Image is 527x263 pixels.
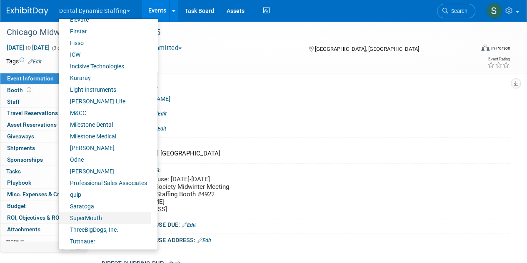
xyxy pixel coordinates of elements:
[7,203,26,209] span: Budget
[7,145,35,151] span: Shipments
[6,57,42,65] td: Tags
[4,25,467,40] div: Chicago Midwinter Meeting - 53149-2025
[0,200,87,212] a: Budget
[28,59,42,65] a: Edit
[437,4,475,18] a: Search
[0,235,87,247] a: more
[102,138,510,148] div: Event Venue Name:
[7,87,33,93] span: Booth
[59,119,151,130] a: Milestone Dental
[153,111,167,117] a: Edit
[102,107,510,118] div: Exhibitor Website:
[0,96,87,108] a: Staff
[102,82,510,93] div: Event Website:
[0,224,87,235] a: Attachments
[7,226,40,233] span: Attachments
[7,121,65,128] span: Asset Reservations
[0,189,87,200] a: Misc. Expenses & Credits
[437,43,510,56] div: Event Format
[59,224,151,235] a: ThreeBigDogs, Inc.
[59,177,151,189] a: Professional Sales Associates
[0,166,87,177] a: Tasks
[7,156,43,163] span: Sponsorships
[56,241,70,252] td: Personalize Event Tab Strip
[152,126,166,132] a: Edit
[182,222,196,228] a: Edit
[487,57,510,61] div: Event Rating
[59,107,151,119] a: M&CC
[102,164,510,174] div: Event Venue Address:
[7,191,72,198] span: Misc. Expenses & Credits
[7,133,34,140] span: Giveaways
[0,108,87,119] a: Travel Reservations
[108,147,504,160] div: [PERSON_NAME] [GEOGRAPHIC_DATA]
[25,87,33,93] span: Booth not reserved yet
[7,110,58,116] span: Travel Reservations
[51,45,69,51] span: (3 days)
[102,122,510,133] div: Show Forms Due::
[5,238,19,244] span: more
[59,142,151,154] a: [PERSON_NAME]
[59,49,151,60] a: ICW
[0,73,87,84] a: Event Information
[59,154,151,165] a: Odne
[135,44,185,53] button: Committed
[59,84,151,95] a: Light Instruments
[0,131,87,142] a: Giveaways
[0,154,87,165] a: Sponsorships
[7,75,54,82] span: Event Information
[59,25,151,37] a: Firstar
[7,7,48,15] img: ExhibitDay
[59,14,151,25] a: Elevate
[0,212,87,223] a: ROI, Objectives & ROO
[59,72,151,84] a: Kuraray
[197,238,211,243] a: Edit
[0,177,87,188] a: Playbook
[59,60,151,72] a: Incisive Technologies
[102,234,510,245] div: ADVANCE WAREHOUSE ADDRESS:
[486,3,502,19] img: Sam Murphy
[7,214,63,221] span: ROI, Objectives & ROO
[59,189,151,200] a: quip
[24,44,32,51] span: to
[6,168,21,175] span: Tasks
[0,85,87,96] a: Booth
[6,44,50,51] span: [DATE] [DATE]
[481,45,490,51] img: Format-Inperson.png
[59,200,151,212] a: Saratoga
[0,143,87,154] a: Shipments
[491,45,510,51] div: In-Person
[7,179,31,186] span: Playbook
[59,165,151,177] a: [PERSON_NAME]
[59,235,151,247] a: Tuttnauer
[111,175,263,213] pre: Advance Warehouse: [DATE]-[DATE] Chicago Dental Society Midwinter Meeting Dental Dynamic Staffing...
[7,98,20,105] span: Staff
[102,218,510,229] div: ADVANCE WAREHOUSE DUE:
[0,119,87,130] a: Asset Reservations9
[59,130,151,142] a: Milestone Medical
[59,37,151,49] a: Fisso
[59,95,151,107] a: [PERSON_NAME] Life
[59,212,151,224] a: SuperMouth
[315,46,419,52] span: [GEOGRAPHIC_DATA], [GEOGRAPHIC_DATA]
[448,8,467,14] span: Search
